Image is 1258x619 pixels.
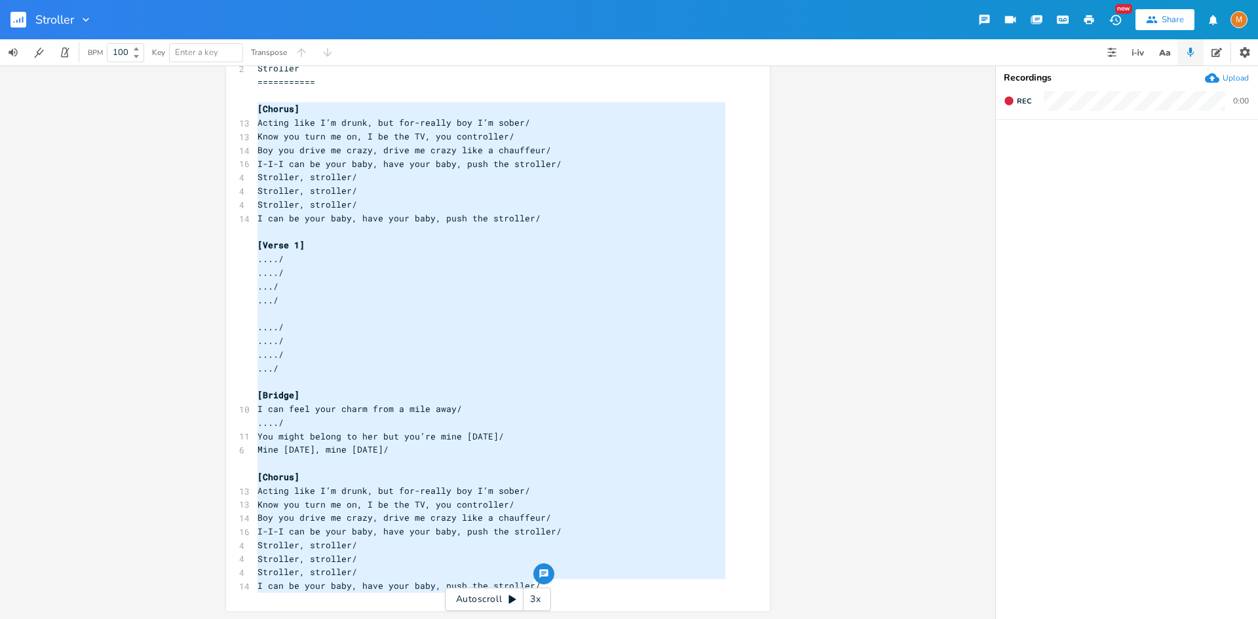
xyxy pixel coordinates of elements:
[257,158,562,170] span: I-I-I can be your baby, have your baby, push the stroller/
[1230,5,1248,35] button: M
[1230,11,1248,28] div: Moust Camara
[257,185,357,197] span: Stroller, stroller/
[257,471,299,483] span: [Chorus]
[257,198,357,210] span: Stroller, stroller/
[1017,96,1031,106] span: Rec
[257,485,530,497] span: Acting like I’m drunk, but for-really boy I’m sober/
[257,171,357,183] span: Stroller, stroller/
[257,417,284,428] span: ..../
[1205,71,1249,85] button: Upload
[1223,73,1249,83] div: Upload
[257,294,278,306] span: .../
[445,588,551,611] div: Autoscroll
[251,48,287,56] div: Transpose
[1135,9,1194,30] button: Share
[257,498,514,510] span: Know you turn me on, I be the TV, you controller/
[257,321,284,333] span: ..../
[257,553,357,565] span: Stroller, stroller/
[257,430,504,442] span: You might belong to her but you’re mine [DATE]/
[257,253,284,265] span: ..../
[1115,4,1132,14] div: New
[257,144,551,156] span: Boy you drive me crazy, drive me crazy like a chauffeur/
[257,117,530,128] span: Acting like I’m drunk, but for-really boy I’m sober/
[257,103,299,115] span: [Chorus]
[35,14,74,26] span: Stroller
[152,48,165,56] div: Key
[257,335,284,347] span: ..../
[257,389,299,401] span: [Bridge]
[175,47,218,58] span: Enter a key
[257,539,357,551] span: Stroller, stroller/
[1102,8,1128,31] button: New
[524,588,547,611] div: 3x
[1162,14,1184,26] div: Share
[257,239,305,251] span: [Verse 1]
[257,212,541,224] span: I can be your baby, have your baby, push the stroller/
[257,566,357,578] span: Stroller, stroller/
[257,348,284,360] span: ..../
[88,49,103,56] div: BPM
[257,403,462,415] span: I can feel your charm from a mile away/
[257,362,278,374] span: .../
[999,90,1037,111] button: Rec
[257,280,278,292] span: .../
[1233,97,1249,105] div: 0:00
[257,580,541,591] span: I can be your baby, have your baby, push the stroller/
[257,525,562,537] span: I-I-I can be your baby, have your baby, push the stroller/
[257,267,284,278] span: ..../
[257,62,299,74] span: Stroller
[257,130,514,142] span: Know you turn me on, I be the TV, you controller/
[257,512,551,523] span: Boy you drive me crazy, drive me crazy like a chauffeur/
[257,443,389,455] span: Mine [DATE], mine [DATE]/
[1004,73,1250,83] div: Recordings
[257,76,315,88] span: ===========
